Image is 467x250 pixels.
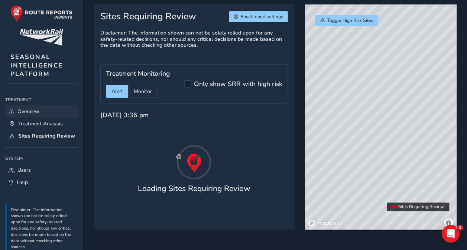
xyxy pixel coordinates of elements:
h6: Disclaimer: The information shown can not be solely relied upon for any safety-related decisions,... [100,30,288,49]
h5: Treatment Monitoring [106,70,170,78]
span: Toggle High Risk Sites [327,17,373,23]
span: Overview [17,108,39,115]
span: Help [17,179,28,186]
img: rr logo [10,5,72,22]
span: Treatment Analysis [18,120,63,127]
h4: Loading Sites Requiring Review [138,184,250,193]
div: Monitor [128,85,158,98]
h5: [DATE] 3:36 pm [100,111,149,119]
span: Sites Requiring Review [398,204,444,210]
a: Sites Requiring Review [5,130,78,142]
a: Users [5,164,78,176]
img: customer logo [20,29,63,46]
iframe: Intercom live chat [442,225,460,243]
div: System [5,153,78,164]
a: Treatment Analysis [5,118,78,130]
button: Toggle High Risk Sites [315,15,378,26]
span: Email report settings [241,14,283,20]
span: 1 [457,225,463,231]
span: Alert [111,88,123,95]
span: Users [17,167,31,174]
a: Overview [5,105,78,118]
span: SEASONAL INTELLIGENCE PLATFORM [10,53,63,78]
span: Monitor [134,88,152,95]
div: Treatment [5,94,78,105]
a: Help [5,176,78,188]
div: Alert [106,85,128,98]
button: Email report settings [229,11,288,22]
h3: Sites Requiring Review [100,11,196,22]
span: Sites Requiring Review [18,132,75,139]
h5: Only show SRR with high risk [194,80,282,88]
